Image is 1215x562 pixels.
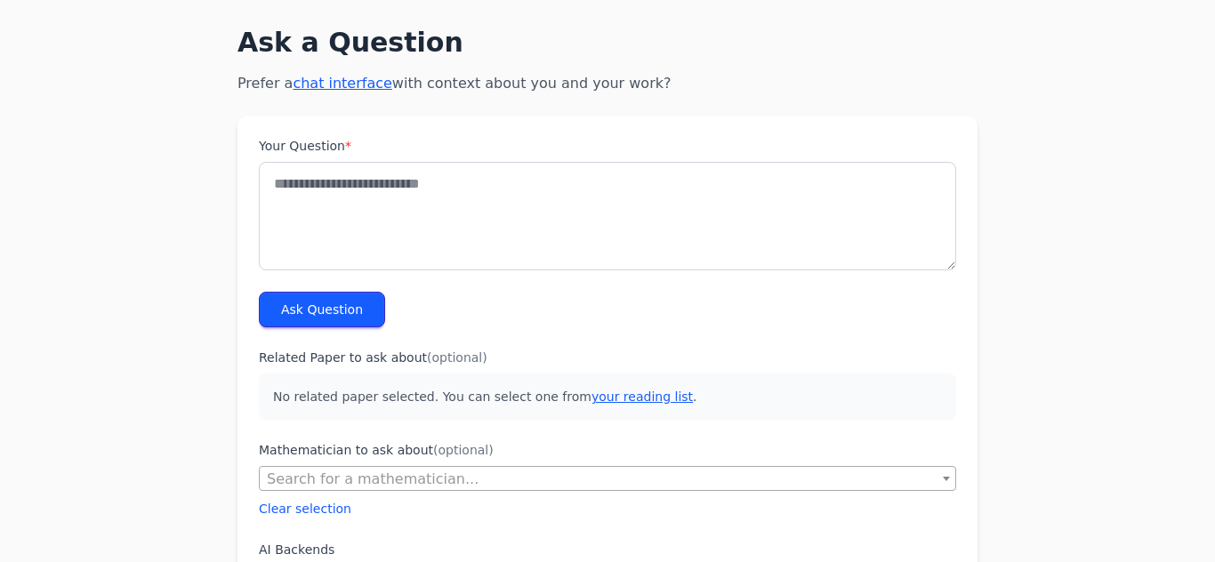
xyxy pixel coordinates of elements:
[433,443,494,457] span: (optional)
[591,389,693,404] a: your reading list
[427,350,487,365] span: (optional)
[237,27,978,59] h1: Ask a Question
[259,500,351,518] button: Clear selection
[259,349,956,366] label: Related Paper to ask about
[259,373,956,420] p: No related paper selected. You can select one from .
[293,75,391,92] a: chat interface
[260,467,955,492] span: Search for a mathematician...
[259,292,385,327] button: Ask Question
[259,441,956,459] label: Mathematician to ask about
[267,470,479,487] span: Search for a mathematician...
[237,73,978,94] p: Prefer a with context about you and your work?
[259,137,956,155] label: Your Question
[259,466,956,491] span: Search for a mathematician...
[259,541,956,558] label: AI Backends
